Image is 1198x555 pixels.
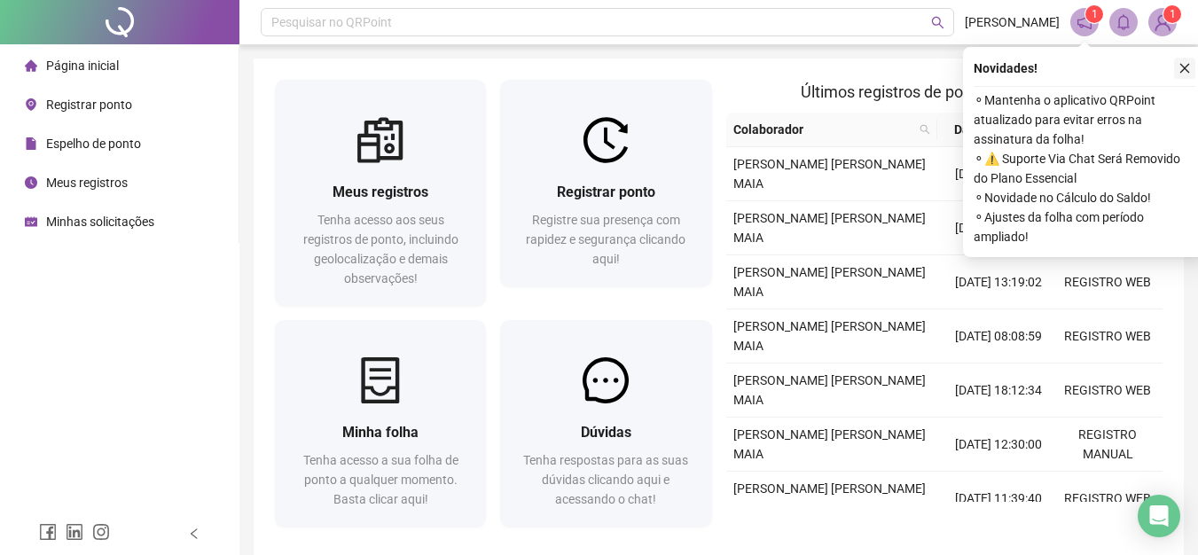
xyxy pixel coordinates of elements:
[916,116,934,143] span: search
[46,215,154,229] span: Minhas solicitações
[920,124,930,135] span: search
[557,184,655,200] span: Registrar ponto
[944,255,1053,309] td: [DATE] 13:19:02
[733,157,926,191] span: [PERSON_NAME] [PERSON_NAME] MAIA
[500,320,711,527] a: DúvidasTenha respostas para as suas dúvidas clicando aqui e acessando o chat!
[965,12,1060,32] span: [PERSON_NAME]
[801,82,1087,101] span: Últimos registros de ponto sincronizados
[733,319,926,353] span: [PERSON_NAME] [PERSON_NAME] MAIA
[974,90,1195,149] span: ⚬ Mantenha o aplicativo QRPoint atualizado para evitar erros na assinatura da folha!
[25,137,37,150] span: file
[25,59,37,72] span: home
[733,120,913,139] span: Colaborador
[333,184,428,200] span: Meus registros
[733,427,926,461] span: [PERSON_NAME] [PERSON_NAME] MAIA
[733,481,926,515] span: [PERSON_NAME] [PERSON_NAME] MAIA
[1163,5,1181,23] sup: Atualize o seu contato no menu Meus Dados
[1053,255,1163,309] td: REGISTRO WEB
[733,373,926,407] span: [PERSON_NAME] [PERSON_NAME] MAIA
[974,149,1195,188] span: ⚬ ⚠️ Suporte Via Chat Será Removido do Plano Essencial
[944,120,1022,139] span: Data/Hora
[733,265,926,299] span: [PERSON_NAME] [PERSON_NAME] MAIA
[1085,5,1103,23] sup: 1
[944,147,1053,201] td: [DATE] 18:16:59
[944,418,1053,472] td: [DATE] 12:30:00
[25,176,37,189] span: clock-circle
[944,363,1053,418] td: [DATE] 18:12:34
[974,207,1195,246] span: ⚬ Ajustes da folha com período ampliado!
[188,528,200,540] span: left
[944,472,1053,526] td: [DATE] 11:39:40
[523,453,688,506] span: Tenha respostas para as suas dúvidas clicando aqui e acessando o chat!
[303,453,458,506] span: Tenha acesso a sua folha de ponto a qualquer momento. Basta clicar aqui!
[1053,363,1163,418] td: REGISTRO WEB
[944,309,1053,363] td: [DATE] 08:08:59
[66,523,83,541] span: linkedin
[303,213,458,285] span: Tenha acesso aos seus registros de ponto, incluindo geolocalização e demais observações!
[500,80,711,286] a: Registrar pontoRegistre sua presença com rapidez e segurança clicando aqui!
[974,188,1195,207] span: ⚬ Novidade no Cálculo do Saldo!
[275,320,486,527] a: Minha folhaTenha acesso a sua folha de ponto a qualquer momento. Basta clicar aqui!
[1092,8,1098,20] span: 1
[1178,62,1191,74] span: close
[1053,472,1163,526] td: REGISTRO WEB
[46,176,128,190] span: Meus registros
[931,16,944,29] span: search
[1077,14,1092,30] span: notification
[733,211,926,245] span: [PERSON_NAME] [PERSON_NAME] MAIA
[974,59,1037,78] span: Novidades !
[25,98,37,111] span: environment
[526,213,685,266] span: Registre sua presença com rapidez e segurança clicando aqui!
[937,113,1043,147] th: Data/Hora
[1116,14,1131,30] span: bell
[1053,418,1163,472] td: REGISTRO MANUAL
[944,201,1053,255] td: [DATE] 14:18:40
[92,523,110,541] span: instagram
[46,98,132,112] span: Registrar ponto
[25,215,37,228] span: schedule
[46,59,119,73] span: Página inicial
[342,424,419,441] span: Minha folha
[39,523,57,541] span: facebook
[1053,309,1163,363] td: REGISTRO WEB
[1149,9,1176,35] img: 86391
[46,137,141,151] span: Espelho de ponto
[1170,8,1176,20] span: 1
[275,80,486,306] a: Meus registrosTenha acesso aos seus registros de ponto, incluindo geolocalização e demais observa...
[1138,495,1180,537] div: Open Intercom Messenger
[581,424,631,441] span: Dúvidas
